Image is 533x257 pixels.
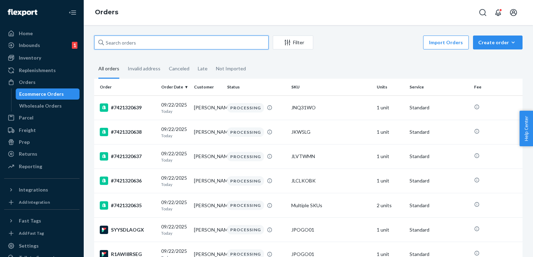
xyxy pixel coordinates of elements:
div: JKW5LG [291,128,371,135]
div: 09/22/2025 [161,174,188,187]
div: Inventory [19,54,41,61]
div: Settings [19,242,39,249]
div: Customer [194,84,221,90]
div: Add Fast Tag [19,230,44,236]
div: 09/22/2025 [161,150,188,163]
button: Open account menu [506,6,520,20]
div: Integrations [19,186,48,193]
a: Freight [4,125,80,136]
td: [PERSON_NAME] [191,169,224,193]
a: Add Fast Tag [4,229,80,237]
div: Home [19,30,33,37]
a: Returns [4,148,80,159]
th: Units [374,79,407,95]
div: Replenishments [19,67,56,74]
div: Fast Tags [19,217,41,224]
div: Not Imported [216,60,246,78]
td: 1 unit [374,120,407,144]
p: Today [161,181,188,187]
div: Late [198,60,208,78]
button: Filter [273,36,313,49]
a: Settings [4,240,80,251]
th: Fee [471,79,523,95]
button: Integrations [4,184,80,195]
a: Orders [4,77,80,88]
a: Inventory [4,52,80,63]
button: Fast Tags [4,215,80,226]
div: #7421320638 [100,128,156,136]
a: Replenishments [4,65,80,76]
div: 09/22/2025 [161,126,188,139]
div: 09/22/2025 [161,101,188,114]
p: Standard [410,177,468,184]
button: Open Search Box [476,6,490,20]
div: Wholesale Orders [19,102,62,109]
div: All orders [98,60,119,79]
button: Import Orders [423,36,469,49]
p: Standard [410,104,468,111]
div: Orders [19,79,36,86]
p: Today [161,206,188,212]
a: Home [4,28,80,39]
div: Reporting [19,163,42,170]
p: Today [161,157,188,163]
div: Ecommerce Orders [19,91,64,98]
div: Canceled [169,60,189,78]
ol: breadcrumbs [89,2,124,23]
div: #7421320639 [100,103,156,112]
td: [PERSON_NAME] [191,193,224,218]
div: 09/22/2025 [161,223,188,236]
div: Invalid address [128,60,160,78]
div: PROCESSING [227,152,264,161]
div: Add Integration [19,199,50,205]
div: JPOGO01 [291,226,371,233]
div: Returns [19,150,37,157]
div: Freight [19,127,36,134]
td: [PERSON_NAME] [191,120,224,144]
p: Standard [410,153,468,160]
div: #7421320636 [100,177,156,185]
td: [PERSON_NAME] [191,144,224,169]
a: Inbounds1 [4,40,80,51]
div: Filter [273,39,313,46]
p: Standard [410,202,468,209]
td: 1 unit [374,95,407,120]
td: [PERSON_NAME] [191,95,224,120]
div: PROCESSING [227,176,264,186]
img: Flexport logo [8,9,37,16]
div: JLVTWMN [291,153,371,160]
div: PROCESSING [227,201,264,210]
td: 1 unit [374,218,407,242]
td: 2 units [374,193,407,218]
div: #7421320637 [100,152,156,161]
a: Prep [4,137,80,148]
a: Parcel [4,112,80,123]
p: Today [161,230,188,236]
button: Close Navigation [66,6,80,20]
a: Add Integration [4,198,80,207]
button: Open notifications [491,6,505,20]
th: Order Date [158,79,191,95]
a: Orders [95,8,118,16]
div: Inbounds [19,42,40,49]
div: Create order [478,39,517,46]
p: Today [161,108,188,114]
div: Prep [19,139,30,146]
p: Standard [410,128,468,135]
a: Wholesale Orders [16,100,80,111]
div: PROCESSING [227,225,264,234]
input: Search orders [94,36,269,49]
div: #7421320635 [100,201,156,210]
button: Help Center [519,111,533,146]
p: Standard [410,226,468,233]
div: 09/22/2025 [161,199,188,212]
th: SKU [288,79,374,95]
td: Multiple SKUs [288,193,374,218]
div: Parcel [19,114,33,121]
th: Status [224,79,288,95]
div: PROCESSING [227,127,264,137]
th: Order [94,79,158,95]
td: [PERSON_NAME] [191,218,224,242]
p: Today [161,133,188,139]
